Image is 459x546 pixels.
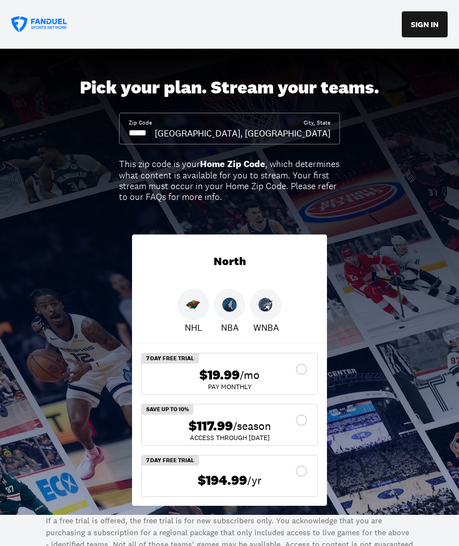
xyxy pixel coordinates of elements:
[402,11,448,37] button: SIGN IN
[247,472,262,488] span: /yr
[129,119,152,127] div: Zip Code
[132,234,327,289] div: North
[199,367,240,383] span: $19.99
[189,418,233,434] span: $117.99
[186,297,201,312] img: Wild
[222,297,237,312] img: Timberwolves
[185,321,202,334] p: NHL
[142,455,199,466] div: 7 Day Free Trial
[253,321,279,334] p: WNBA
[142,404,193,415] div: Save Up To 10%
[142,353,199,364] div: 7 Day Free Trial
[304,119,330,127] div: City, State
[221,321,239,334] p: NBA
[80,77,379,99] div: Pick your plan. Stream your teams.
[198,472,247,489] span: $194.99
[258,297,273,312] img: Lynx
[151,383,308,390] div: Pay Monthly
[155,127,330,139] div: [GEOGRAPHIC_DATA], [GEOGRAPHIC_DATA]
[119,159,340,202] div: This zip code is your , which determines what content is available for you to stream. Your first ...
[200,158,265,170] b: Home Zip Code
[151,434,308,441] div: ACCESS THROUGH [DATE]
[233,418,271,434] span: /season
[240,367,260,383] span: /mo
